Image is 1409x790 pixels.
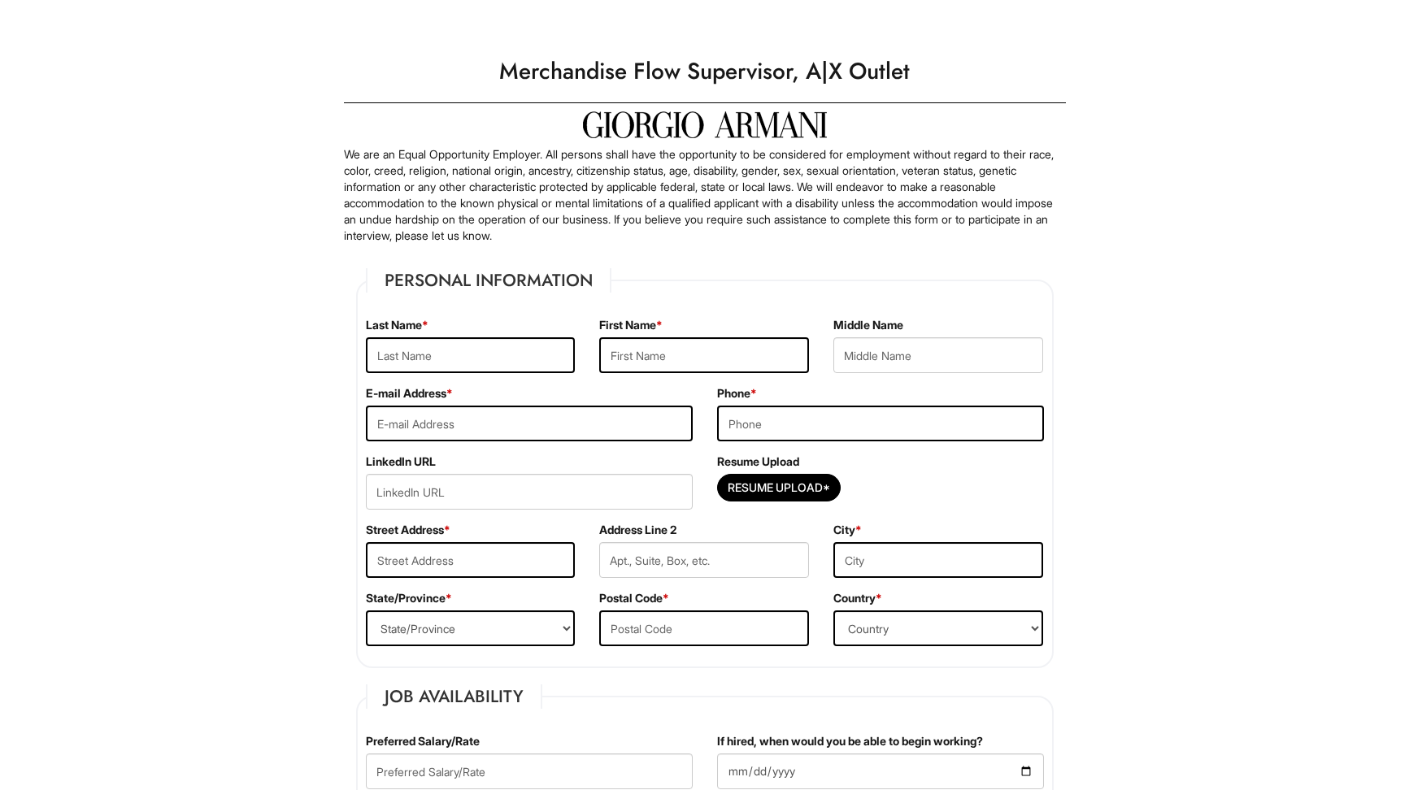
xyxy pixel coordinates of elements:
[833,590,882,606] label: Country
[366,317,428,333] label: Last Name
[599,610,809,646] input: Postal Code
[833,542,1043,578] input: City
[366,542,576,578] input: Street Address
[366,522,450,538] label: Street Address
[366,753,693,789] input: Preferred Salary/Rate
[599,317,663,333] label: First Name
[717,385,757,402] label: Phone
[717,454,799,470] label: Resume Upload
[366,406,693,441] input: E-mail Address
[366,610,576,646] select: State/Province
[366,385,453,402] label: E-mail Address
[599,542,809,578] input: Apt., Suite, Box, etc.
[366,684,542,709] legend: Job Availability
[717,406,1044,441] input: Phone
[717,474,841,501] button: Resume Upload*Resume Upload*
[583,111,827,138] img: Giorgio Armani
[366,474,693,510] input: LinkedIn URL
[833,337,1043,373] input: Middle Name
[599,522,676,538] label: Address Line 2
[366,733,480,749] label: Preferred Salary/Rate
[366,268,611,293] legend: Personal Information
[366,590,452,606] label: State/Province
[344,146,1066,244] p: We are an Equal Opportunity Employer. All persons shall have the opportunity to be considered for...
[366,337,576,373] input: Last Name
[599,337,809,373] input: First Name
[833,522,862,538] label: City
[366,454,436,470] label: LinkedIn URL
[717,733,983,749] label: If hired, when would you be able to begin working?
[833,317,903,333] label: Middle Name
[336,49,1074,94] h1: Merchandise Flow Supervisor, A|X Outlet
[599,590,669,606] label: Postal Code
[833,610,1043,646] select: Country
